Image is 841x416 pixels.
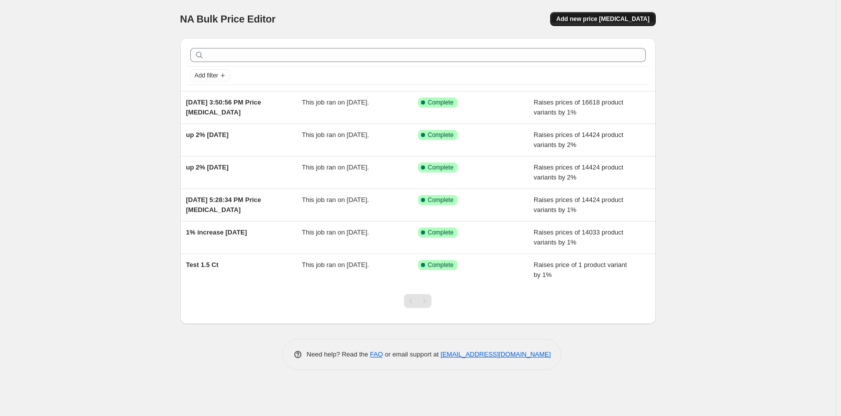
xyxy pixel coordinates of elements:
[302,228,369,236] span: This job ran on [DATE].
[534,228,623,246] span: Raises prices of 14033 product variants by 1%
[186,98,261,116] span: [DATE] 3:50:56 PM Price [MEDICAL_DATA]
[534,261,627,278] span: Raises price of 1 product variant by 1%
[404,294,432,308] nav: Pagination
[534,163,623,181] span: Raises prices of 14424 product variants by 2%
[428,131,454,139] span: Complete
[428,228,454,236] span: Complete
[186,261,219,268] span: Test 1.5 Ct
[370,350,383,358] a: FAQ
[195,71,218,79] span: Add filter
[550,12,655,26] button: Add new price [MEDICAL_DATA]
[186,196,261,213] span: [DATE] 5:28:34 PM Price [MEDICAL_DATA]
[441,350,551,358] a: [EMAIL_ADDRESS][DOMAIN_NAME]
[302,131,369,138] span: This job ran on [DATE].
[428,163,454,171] span: Complete
[428,196,454,204] span: Complete
[186,163,229,171] span: up 2% [DATE]
[186,131,229,138] span: up 2% [DATE]
[428,98,454,106] span: Complete
[534,196,623,213] span: Raises prices of 14424 product variants by 1%
[180,13,276,24] span: NA Bulk Price Editor
[383,350,441,358] span: or email support at
[302,196,369,203] span: This job ran on [DATE].
[428,261,454,269] span: Complete
[307,350,370,358] span: Need help? Read the
[302,163,369,171] span: This job ran on [DATE].
[302,261,369,268] span: This job ran on [DATE].
[186,228,247,236] span: 1% increase [DATE]
[556,15,649,23] span: Add new price [MEDICAL_DATA]
[302,98,369,106] span: This job ran on [DATE].
[190,69,230,81] button: Add filter
[534,98,623,116] span: Raises prices of 16618 product variants by 1%
[534,131,623,148] span: Raises prices of 14424 product variants by 2%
